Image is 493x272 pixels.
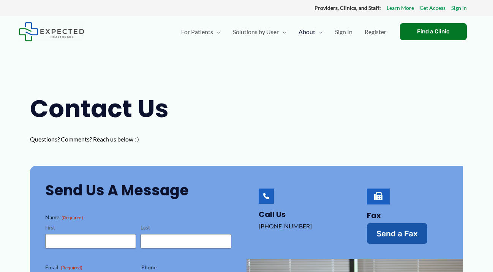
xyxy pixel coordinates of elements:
span: (Required) [61,265,82,270]
a: For PatientsMenu Toggle [175,19,227,45]
label: Phone [141,264,231,271]
legend: Name [45,214,83,221]
h2: Send Us a Message [45,181,231,200]
span: About [299,19,315,45]
span: (Required) [62,215,83,220]
a: AboutMenu Toggle [292,19,329,45]
span: Menu Toggle [315,19,323,45]
a: Register [359,19,392,45]
a: Call Us [259,189,274,204]
label: Email [45,264,135,271]
img: Expected Healthcare Logo - side, dark font, small [19,22,84,41]
nav: Primary Site Navigation [175,19,392,45]
a: Get Access [420,3,446,13]
a: Find a Clinic [400,23,467,40]
strong: Providers, Clinics, and Staff: [314,5,381,11]
a: Call Us [259,209,286,220]
a: Solutions by UserMenu Toggle [227,19,292,45]
span: Send a Fax [376,230,418,237]
p: [PHONE_NUMBER]‬‬ [259,220,340,232]
span: Sign In [335,19,352,45]
span: Menu Toggle [279,19,286,45]
p: Questions? Comments? Reach us below : ) [30,134,186,145]
h1: Contact Us [30,92,186,126]
a: Send a Fax [367,223,427,244]
a: Sign In [451,3,467,13]
span: Solutions by User [233,19,279,45]
a: Learn More [387,3,414,13]
label: Last [141,224,231,231]
span: For Patients [181,19,213,45]
h4: Fax [367,211,448,220]
span: Menu Toggle [213,19,221,45]
label: First [45,224,136,231]
span: Register [365,19,386,45]
a: Sign In [329,19,359,45]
